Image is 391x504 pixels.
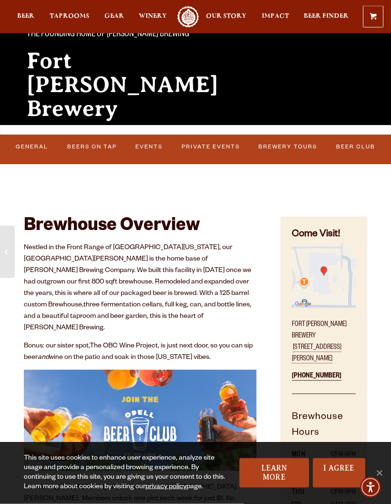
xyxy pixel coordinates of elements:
[333,137,378,157] a: Beer Club
[178,137,243,157] a: Private Events
[292,303,356,311] a: Find on Google Maps (opens in a new window)
[27,134,233,154] div: Known for our beautiful patio and striking mountain views, this brewhouse is the go-to spot for l...
[50,12,89,20] span: Taprooms
[262,6,289,28] a: Impact
[262,12,289,20] span: Impact
[24,242,257,334] p: Nestled in the Front Range of [GEOGRAPHIC_DATA][US_STATE], our [GEOGRAPHIC_DATA][PERSON_NAME] is ...
[104,12,124,20] span: Gear
[24,341,257,364] p: Bonus: our sister spot, , is just next door, so you can sip beer wine on the patio and soak in th...
[64,137,120,157] a: Beers on Tap
[24,217,257,238] h2: Brewhouse Overview
[304,6,349,28] a: Beer Finder
[38,354,49,362] em: and
[27,49,233,121] h2: Fort [PERSON_NAME] Brewery
[313,458,365,488] a: I Agree
[24,454,230,492] div: This site uses cookies to enhance user experience, analyze site usage and provide a personalized ...
[104,6,124,28] a: Gear
[292,410,356,450] h5: Brewhouse Hours
[256,137,320,157] a: Brewery Tours
[139,12,167,20] span: Winery
[145,483,186,491] a: privacy policy
[292,314,356,365] p: Fort [PERSON_NAME] Brewery
[374,468,384,478] span: No
[360,477,381,498] div: Accessibility Menu
[90,343,158,350] a: The OBC Wine Project
[206,12,247,20] span: Our Story
[27,29,189,42] span: The Founding Home of [PERSON_NAME] Brewing
[24,302,251,332] span: three fermentation cellars, full keg, can, and bottle lines, and a beautiful taproom and beer gar...
[139,6,167,28] a: Winery
[292,244,356,308] img: Small thumbnail of location on map
[304,12,349,20] span: Beer Finder
[17,12,34,20] span: Beer
[50,6,89,28] a: Taprooms
[292,228,356,242] h4: Come Visit!
[239,458,309,488] a: Learn More
[17,6,34,28] a: Beer
[133,137,166,157] a: Events
[13,137,51,157] a: General
[206,6,247,28] a: Our Story
[176,6,200,28] a: Odell Home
